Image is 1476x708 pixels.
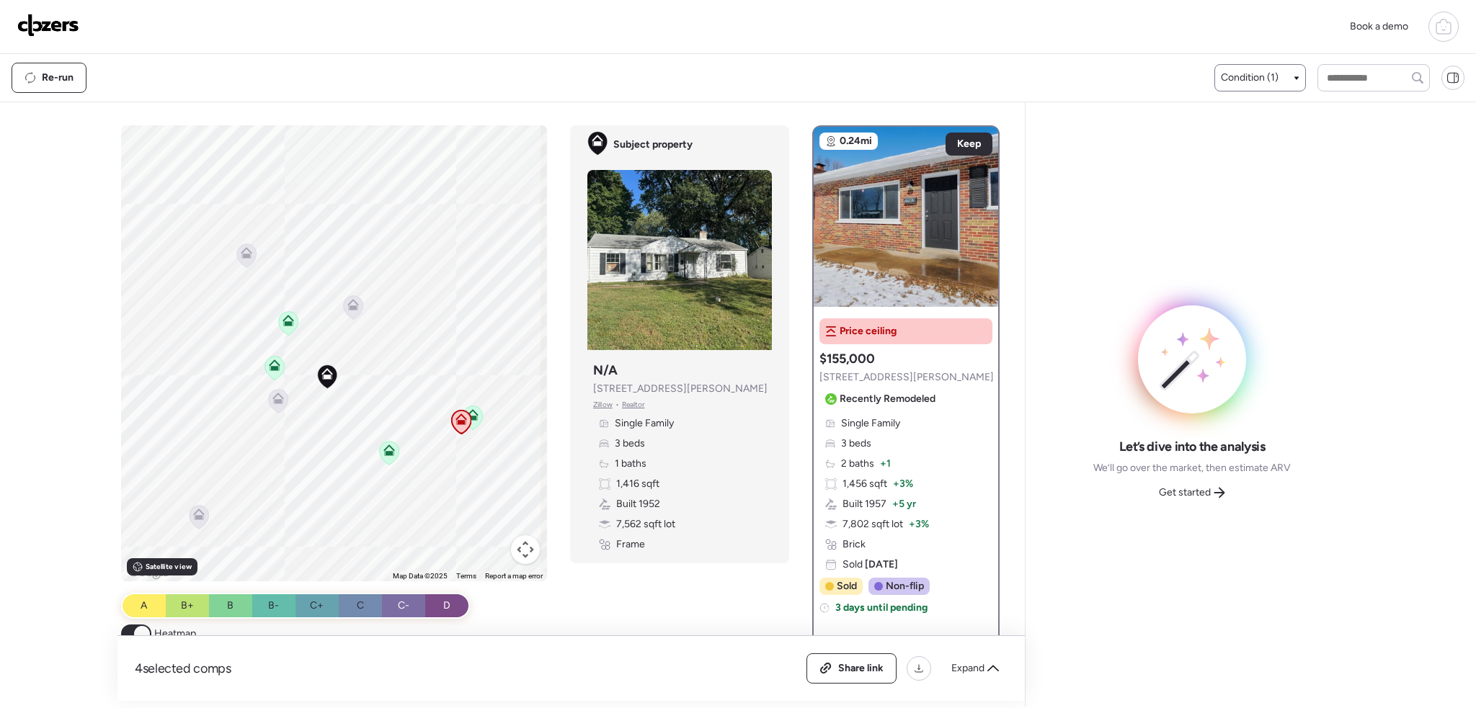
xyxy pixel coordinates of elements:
span: Expand [951,661,984,676]
h3: $155,000 [819,350,874,367]
span: Sold [837,579,857,593]
span: 1,416 sqft [616,477,659,491]
span: [STREET_ADDRESS][PERSON_NAME] [593,382,768,396]
span: Map Data ©2025 [393,572,448,580]
button: Map camera controls [511,535,540,564]
span: Heatmap [154,627,196,641]
span: Brick [843,537,866,552]
span: Condition (1) [1221,71,1279,85]
span: A [141,599,147,613]
span: Re-run [42,71,74,85]
span: 7,562 sqft lot [616,517,675,532]
span: C- [398,599,409,613]
span: C+ [310,599,324,613]
span: B+ [181,599,194,613]
span: D [443,599,450,613]
span: B- [268,599,279,613]
span: + 3% [893,477,913,491]
span: Keep [957,137,981,151]
span: 0.24mi [840,134,872,148]
img: Logo [17,14,79,37]
span: B [227,599,234,613]
span: Get started [1159,485,1211,500]
span: Zillow [593,399,613,411]
span: Built 1957 [843,497,886,511]
span: Built 1952 [616,497,660,511]
a: Terms (opens in new tab) [456,572,476,580]
span: • [615,399,619,411]
span: 2 baths [841,457,874,471]
span: C [357,599,364,613]
span: Book a demo [1350,20,1408,32]
span: + 1 [880,457,891,471]
span: Realtor [622,399,645,411]
span: Recently Remodeled [840,392,935,406]
span: 1 baths [615,457,646,471]
span: Non-flip [886,579,924,593]
span: 3 beds [615,436,645,451]
span: Price ceiling [840,324,897,339]
span: Share link [838,661,884,676]
span: Satellite view [146,561,192,573]
span: Let’s dive into the analysis [1119,438,1266,455]
span: 3 beds [841,436,871,451]
span: [STREET_ADDRESS][PERSON_NAME] [819,370,994,385]
h3: N/A [593,362,618,379]
span: Frame [616,537,645,552]
span: [DATE] [863,558,898,570]
span: 1,456 sqft [843,477,887,491]
span: Single Family [615,416,674,431]
span: Single Family [841,416,900,431]
a: Report a map error [485,572,543,580]
span: 7,802 sqft lot [843,517,903,532]
img: Google [125,563,172,581]
a: Open this area in Google Maps (opens a new window) [125,563,172,581]
span: + 3% [909,517,929,532]
span: + 5 yr [892,497,916,511]
span: Subject property [613,138,693,152]
span: Sold [843,557,898,572]
span: 4 selected comps [135,660,231,677]
span: 3 days until pending [835,601,928,615]
span: We’ll go over the market, then estimate ARV [1093,461,1291,475]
